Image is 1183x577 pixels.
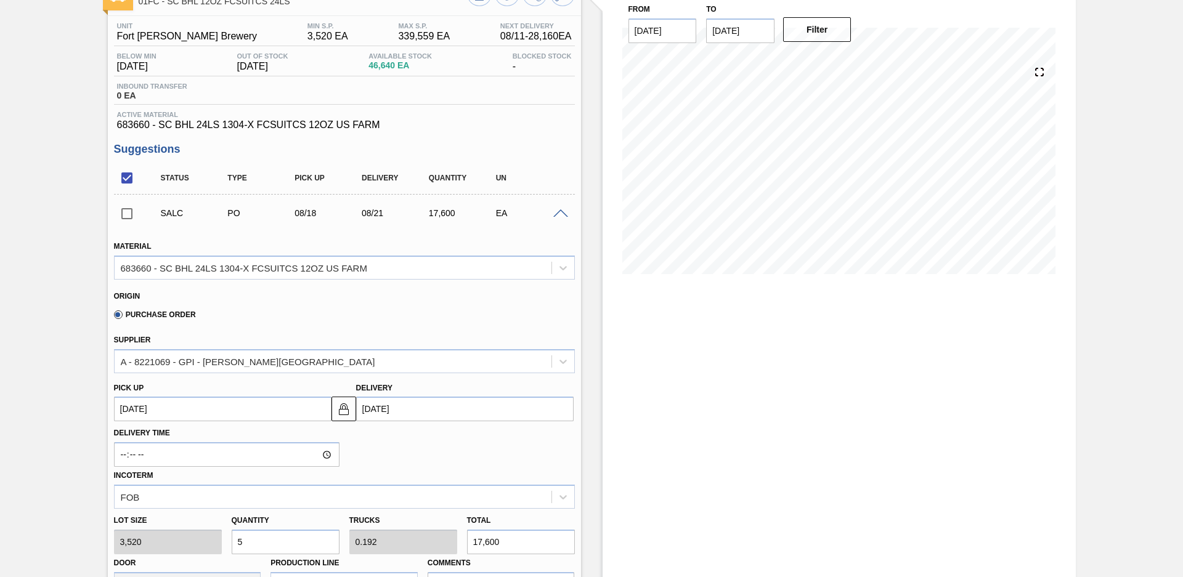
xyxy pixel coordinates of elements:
[706,5,716,14] label: to
[117,52,157,60] span: Below Min
[237,61,288,72] span: [DATE]
[336,401,351,416] img: locked
[426,208,500,218] div: 17,600
[114,559,136,567] label: Door
[117,91,187,100] span: 0 EA
[493,208,567,218] div: EA
[356,397,574,421] input: mm/dd/yyyy
[121,356,375,366] div: A - 8221069 - GPI - [PERSON_NAME][GEOGRAPHIC_DATA]
[232,516,269,525] label: Quantity
[114,384,144,392] label: Pick up
[500,22,572,30] span: Next Delivery
[114,471,153,480] label: Incoterm
[510,52,575,72] div: -
[270,559,339,567] label: Production Line
[628,18,697,43] input: mm/dd/yyyy
[237,52,288,60] span: Out Of Stock
[114,336,151,344] label: Supplier
[368,52,432,60] span: Available Stock
[783,17,852,42] button: Filter
[121,491,140,502] div: FOB
[356,384,393,392] label: Delivery
[158,174,232,182] div: Status
[500,31,572,42] span: 08/11 - 28,160 EA
[121,262,367,273] div: 683660 - SC BHL 24LS 1304-X FCSUITCS 12OZ US FARM
[349,516,380,525] label: Trucks
[291,174,366,182] div: Pick up
[117,22,258,30] span: Unit
[513,52,572,60] span: Blocked Stock
[117,111,572,118] span: Active Material
[114,310,196,319] label: Purchase Order
[398,22,450,30] span: MAX S.P.
[307,22,348,30] span: MIN S.P.
[359,174,433,182] div: Delivery
[117,61,157,72] span: [DATE]
[117,119,572,131] span: 683660 - SC BHL 24LS 1304-X FCSUITCS 12OZ US FARM
[493,174,567,182] div: UN
[224,174,299,182] div: Type
[158,208,232,218] div: Suggestion Awaiting Load Composition
[628,5,650,14] label: From
[307,31,348,42] span: 3,520 EA
[117,83,187,90] span: Inbound Transfer
[291,208,366,218] div: 08/18/2025
[706,18,774,43] input: mm/dd/yyyy
[368,61,432,70] span: 46,640 EA
[398,31,450,42] span: 339,559 EA
[114,143,575,156] h3: Suggestions
[426,174,500,182] div: Quantity
[114,512,222,530] label: Lot size
[114,292,140,301] label: Origin
[114,424,339,442] label: Delivery Time
[117,31,258,42] span: Fort [PERSON_NAME] Brewery
[359,208,433,218] div: 08/21/2025
[114,242,152,251] label: Material
[114,397,331,421] input: mm/dd/yyyy
[467,516,491,525] label: Total
[224,208,299,218] div: Purchase order
[428,554,575,572] label: Comments
[331,397,356,421] button: locked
